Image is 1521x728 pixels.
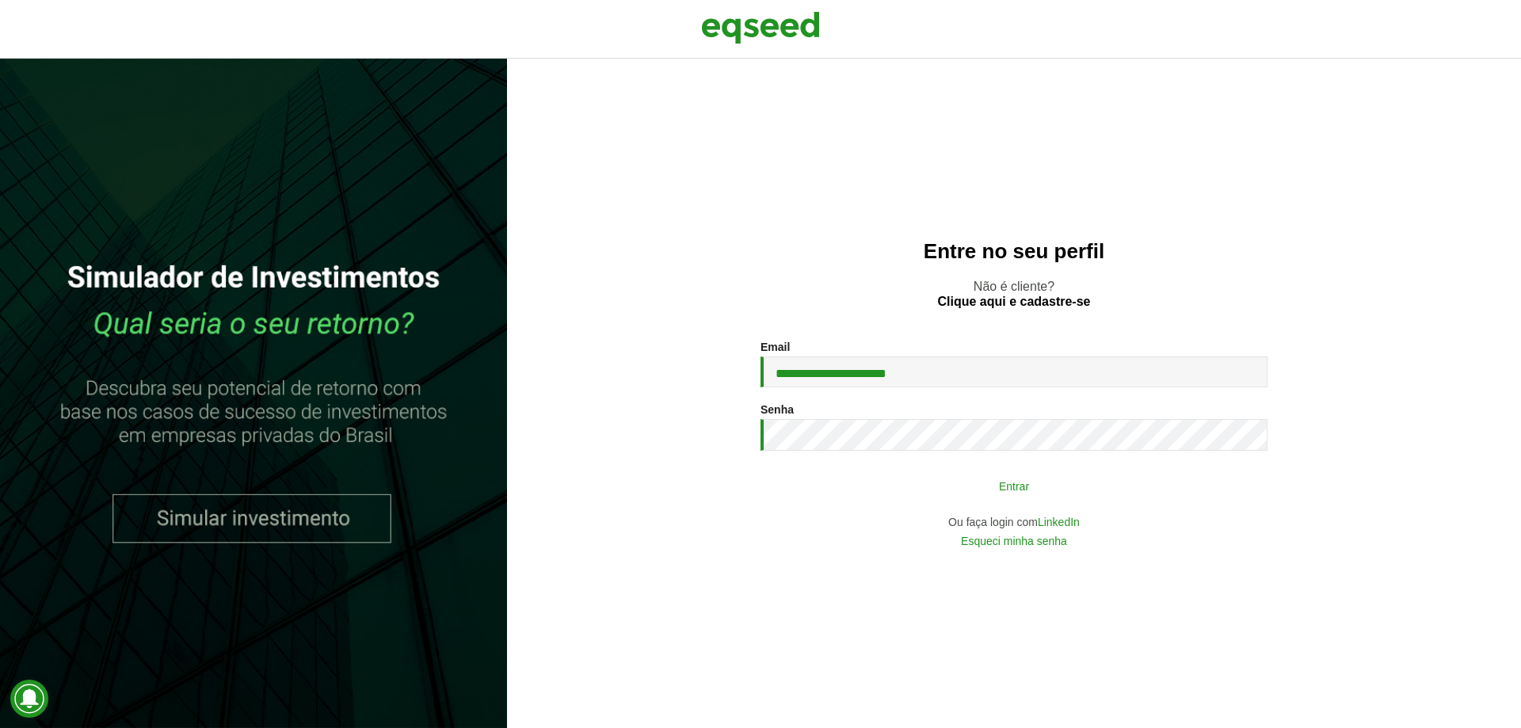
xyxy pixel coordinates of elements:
button: Entrar [808,471,1220,501]
a: Clique aqui e cadastre-se [938,295,1091,308]
label: Senha [760,404,794,415]
a: LinkedIn [1038,516,1080,528]
p: Não é cliente? [539,279,1489,309]
a: Esqueci minha senha [961,536,1067,547]
div: Ou faça login com [760,516,1267,528]
label: Email [760,341,790,353]
img: EqSeed Logo [701,8,820,48]
h2: Entre no seu perfil [539,240,1489,263]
